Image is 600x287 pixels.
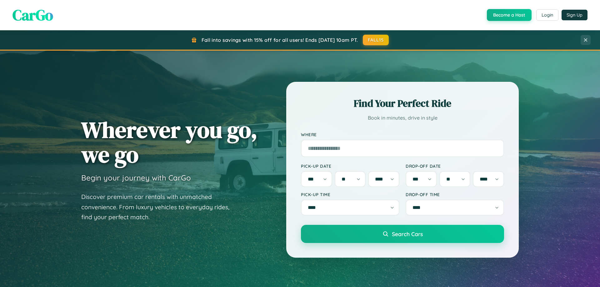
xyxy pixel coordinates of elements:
span: Search Cars [392,230,423,237]
button: Search Cars [301,225,504,243]
h3: Begin your journey with CarGo [81,173,191,182]
label: Drop-off Time [406,192,504,197]
h1: Wherever you go, we go [81,117,257,167]
span: CarGo [12,5,53,25]
label: Where [301,132,504,137]
button: Login [536,9,558,21]
label: Pick-up Time [301,192,399,197]
h2: Find Your Perfect Ride [301,96,504,110]
button: FALL15 [363,35,389,45]
label: Pick-up Date [301,163,399,169]
p: Book in minutes, drive in style [301,113,504,122]
button: Become a Host [487,9,532,21]
p: Discover premium car rentals with unmatched convenience. From luxury vehicles to everyday rides, ... [81,192,237,222]
button: Sign Up [562,10,587,20]
label: Drop-off Date [406,163,504,169]
span: Fall into savings with 15% off for all users! Ends [DATE] 10am PT. [202,37,358,43]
